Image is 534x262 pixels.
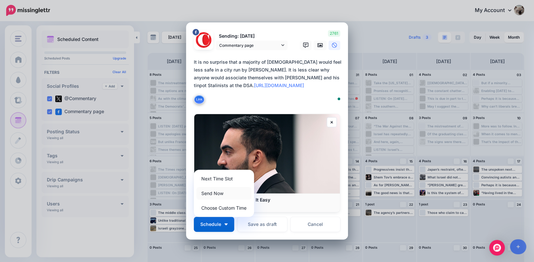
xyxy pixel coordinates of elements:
a: Next Time Slot [196,172,251,185]
a: Commentary page [216,41,287,50]
p: [DOMAIN_NAME] [201,203,333,209]
span: Schedule [200,222,221,227]
img: Mamdani Makes It Easy [194,114,340,193]
textarea: To enrich screen reader interactions, please activate Accessibility in Grammarly extension settings [194,58,343,105]
button: Save as draft [237,217,287,232]
div: It is no surprise that a majority of [DEMOGRAPHIC_DATA] would feel less safe in a city run by [PE... [194,58,343,89]
p: Sending: [DATE] [216,33,287,40]
div: Schedule [194,170,254,217]
a: Cancel [290,217,340,232]
span: 2761 [328,30,340,37]
div: Open Intercom Messenger [489,240,505,255]
img: 291864331_468958885230530_187971914351797662_n-bsa127305.png [196,32,211,48]
button: Link [194,95,205,104]
a: Choose Custom Time [196,202,251,214]
button: Schedule [194,217,234,232]
span: Commentary page [219,42,280,49]
a: Send Now [196,187,251,200]
img: arrow-down-white.png [224,223,228,225]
